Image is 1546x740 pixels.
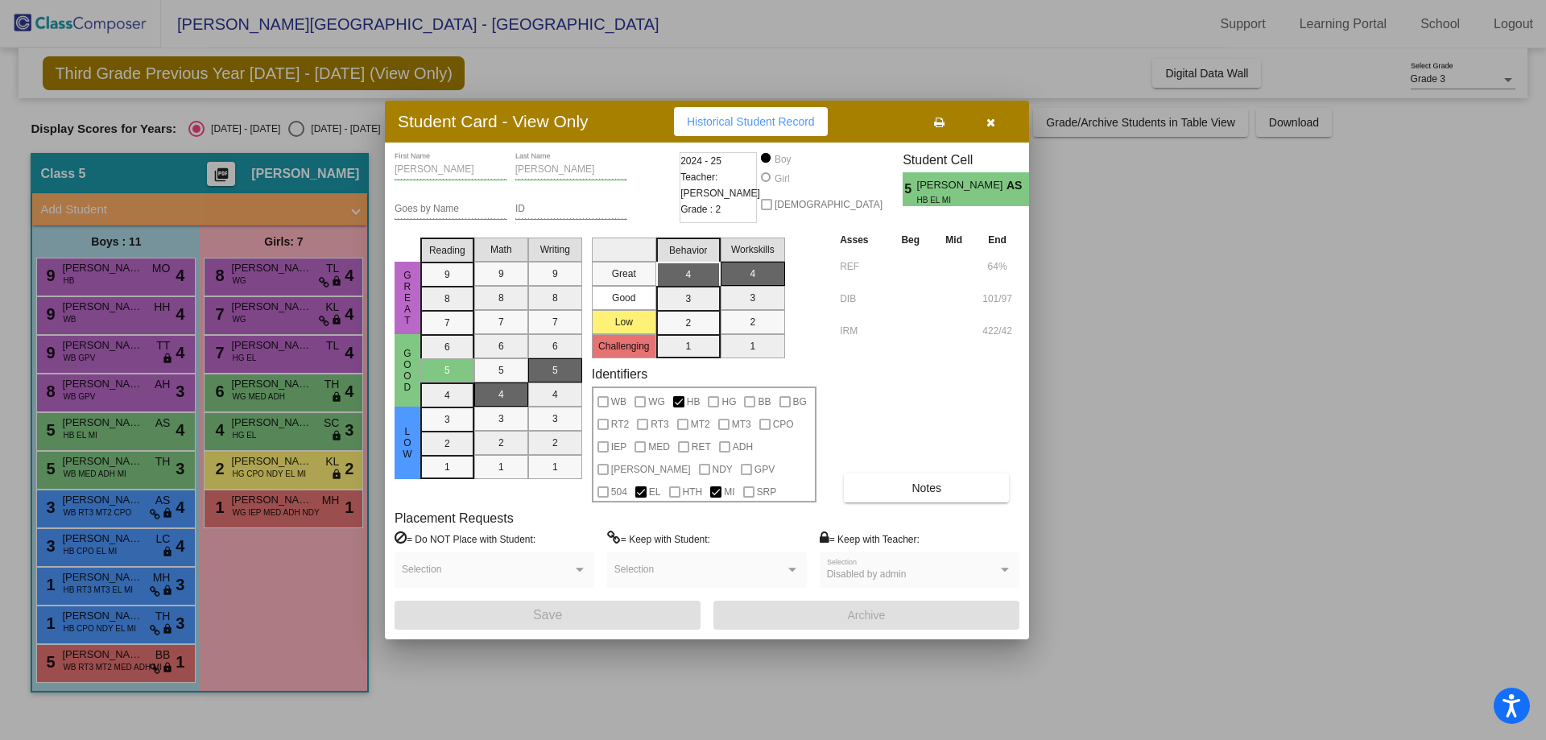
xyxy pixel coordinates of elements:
span: WG [648,392,665,411]
span: 2024 - 25 [680,153,721,169]
span: Great [400,270,415,326]
h3: Student Card - View Only [398,111,589,131]
span: RT3 [651,415,668,434]
span: MED [648,437,670,457]
span: IEP [611,437,626,457]
span: NDY [713,460,733,479]
span: 5 [903,180,916,199]
span: GPV [754,460,775,479]
span: Disabled by admin [827,568,907,580]
input: assessment [840,287,884,311]
label: Placement Requests [395,511,514,526]
span: HB [687,392,701,411]
span: RET [692,437,711,457]
th: Asses [836,231,888,249]
span: HTH [683,482,703,502]
span: MI [724,482,734,502]
span: [DEMOGRAPHIC_DATA] [775,195,883,214]
span: Save [533,608,562,622]
label: = Keep with Student: [607,531,710,547]
span: Good [400,348,415,393]
input: assessment [840,319,884,343]
button: Notes [844,473,1009,502]
th: End [975,231,1019,249]
span: RT2 [611,415,629,434]
label: = Keep with Teacher: [820,531,920,547]
th: Beg [888,231,932,249]
span: [PERSON_NAME] [PERSON_NAME] [917,177,1007,194]
span: BB [758,392,771,411]
label: = Do NOT Place with Student: [395,531,535,547]
span: 504 [611,482,627,502]
h3: Student Cell [903,152,1043,167]
button: Archive [713,601,1019,630]
span: HG [721,392,736,411]
span: Low [400,426,415,460]
span: MT2 [691,415,710,434]
button: Historical Student Record [674,107,828,136]
span: SRP [757,482,777,502]
div: Boy [774,152,792,167]
span: Teacher: [PERSON_NAME] [680,169,760,201]
th: Mid [932,231,975,249]
input: goes by name [395,204,507,215]
span: EL [649,482,661,502]
span: MT3 [732,415,751,434]
span: BG [793,392,807,411]
input: assessment [840,254,884,279]
div: Girl [774,172,790,186]
button: Save [395,601,701,630]
span: HB EL MI [917,194,995,206]
span: Notes [911,482,941,494]
span: Historical Student Record [687,115,815,128]
span: 4 [1029,180,1043,199]
span: ADH [733,437,753,457]
span: [PERSON_NAME] [611,460,691,479]
span: WB [611,392,626,411]
span: Archive [848,609,886,622]
span: CPO [773,415,794,434]
span: AS [1007,177,1029,194]
span: Grade : 2 [680,201,721,217]
label: Identifiers [592,366,647,382]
